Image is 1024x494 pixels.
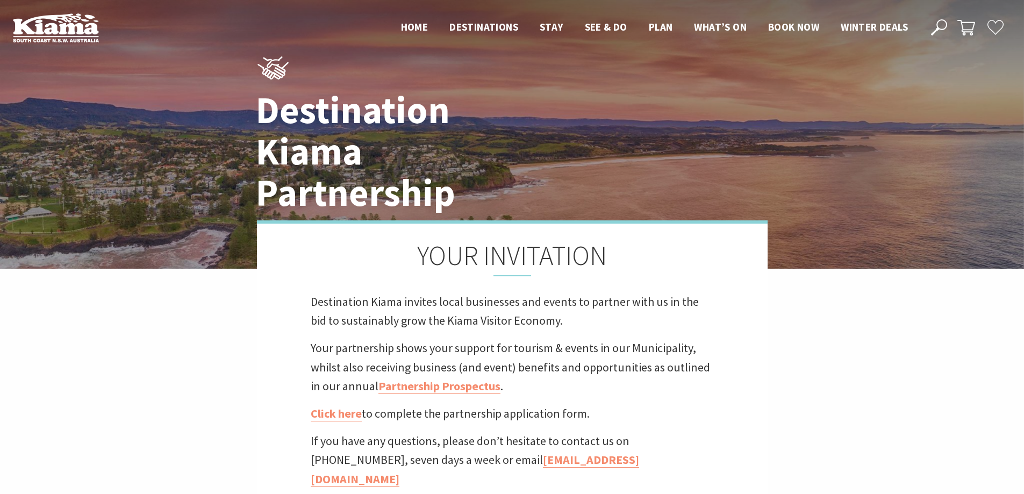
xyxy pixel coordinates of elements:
[449,20,518,33] span: Destinations
[311,240,714,276] h2: YOUR INVITATION
[378,378,500,394] a: Partnership Prospectus
[311,339,714,396] p: Your partnership shows your support for tourism & events in our Municipality, whilst also receivi...
[841,20,908,33] span: Winter Deals
[311,452,639,486] a: [EMAIL_ADDRESS][DOMAIN_NAME]
[311,432,714,489] p: If you have any questions, please don’t hesitate to contact us on [PHONE_NUMBER], seven days a we...
[694,20,747,33] span: What’s On
[13,13,99,42] img: Kiama Logo
[540,20,563,33] span: Stay
[768,20,819,33] span: Book now
[256,90,560,214] h1: Destination Kiama Partnership
[311,404,714,423] p: to complete the partnership application form.
[390,19,919,37] nav: Main Menu
[311,292,714,330] p: Destination Kiama invites local businesses and events to partner with us in the bid to sustainabl...
[311,406,362,421] a: Click here
[401,20,428,33] span: Home
[585,20,627,33] span: See & Do
[649,20,673,33] span: Plan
